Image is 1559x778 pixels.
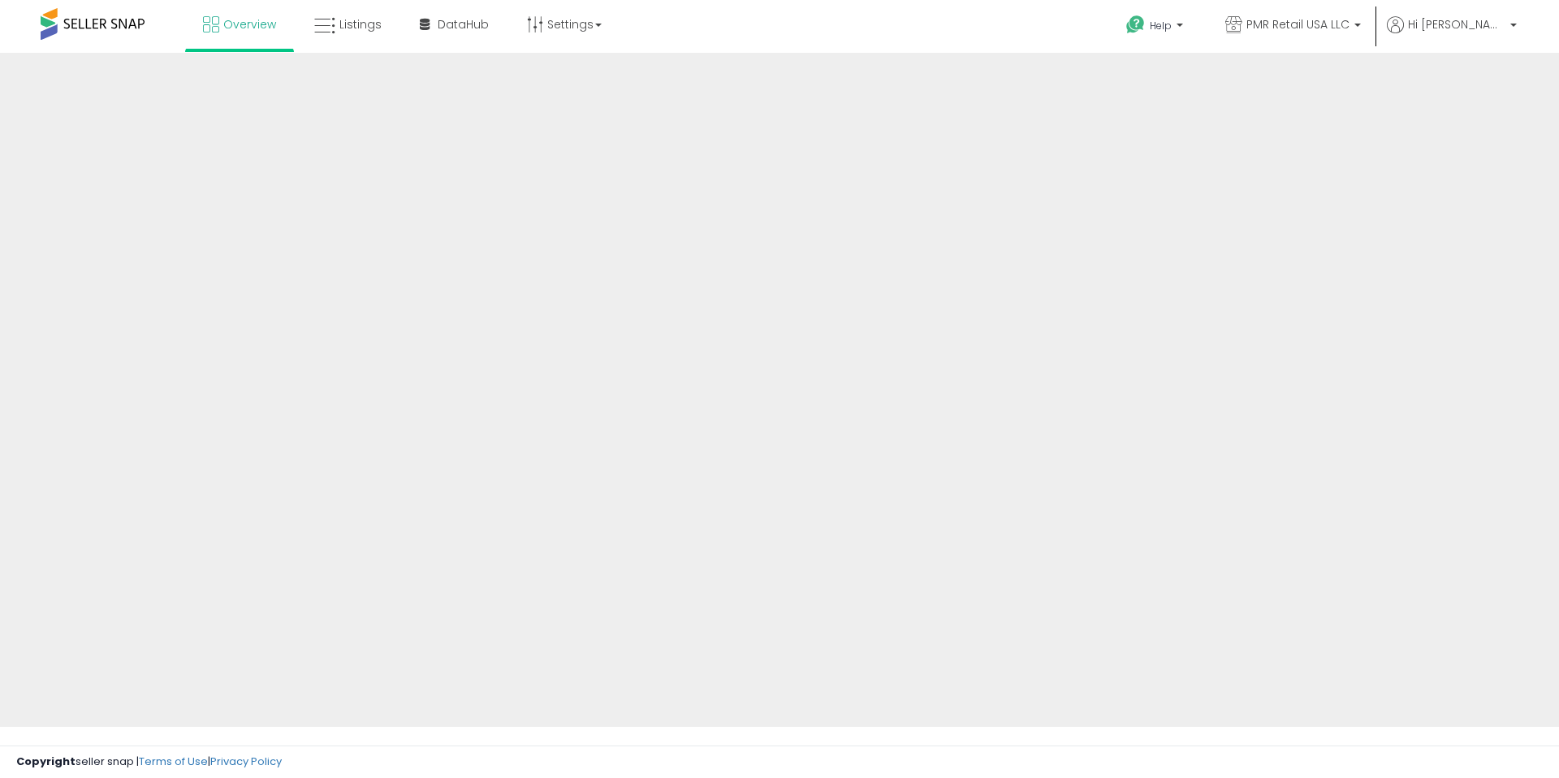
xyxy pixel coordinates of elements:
span: DataHub [438,16,489,32]
i: Get Help [1125,15,1146,35]
a: Help [1113,2,1199,53]
span: Help [1150,19,1172,32]
span: Listings [339,16,382,32]
span: Overview [223,16,276,32]
a: Hi [PERSON_NAME] [1387,16,1517,53]
span: Hi [PERSON_NAME] [1408,16,1505,32]
span: PMR Retail USA LLC [1246,16,1350,32]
